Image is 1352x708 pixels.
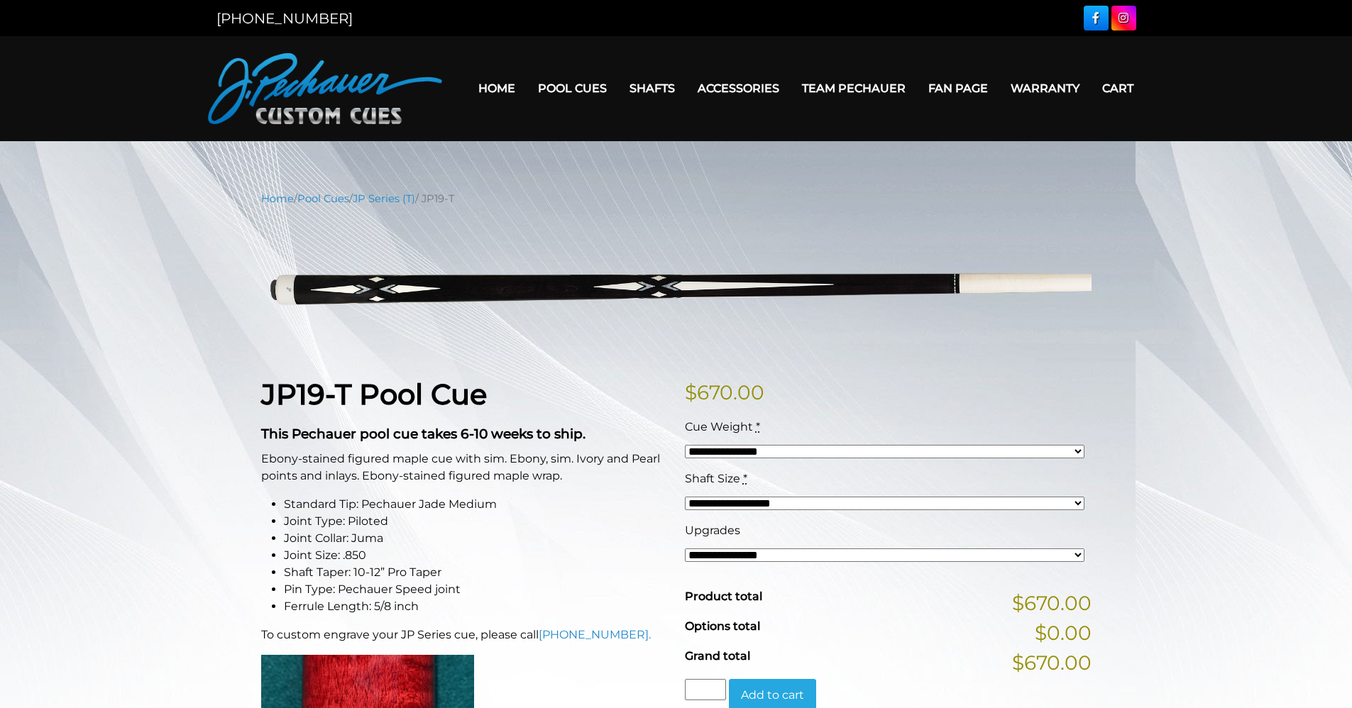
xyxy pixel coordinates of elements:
li: Ferrule Length: 5/8 inch [284,598,668,615]
span: Product total [685,590,762,603]
a: Warranty [999,70,1091,106]
li: Shaft Taper: 10-12” Pro Taper [284,564,668,581]
a: Fan Page [917,70,999,106]
a: [PHONE_NUMBER] [216,10,353,27]
span: $ [685,380,697,404]
span: Shaft Size [685,472,740,485]
img: Pechauer Custom Cues [208,53,442,124]
span: Options total [685,619,760,633]
span: Grand total [685,649,750,663]
li: Pin Type: Pechauer Speed joint [284,581,668,598]
a: Shafts [618,70,686,106]
li: Joint Type: Piloted [284,513,668,530]
a: Home [261,192,294,205]
span: Upgrades [685,524,740,537]
strong: JP19-T Pool Cue [261,377,487,411]
li: Joint Collar: Juma [284,530,668,547]
li: Joint Size: .850 [284,547,668,564]
p: To custom engrave your JP Series cue, please call [261,626,668,643]
p: Ebony-stained figured maple cue with sim. Ebony, sim. Ivory and Pearl points and inlays. Ebony-st... [261,450,668,485]
img: jp19-T.png [261,217,1092,355]
a: Home [467,70,527,106]
strong: This Pechauer pool cue takes 6-10 weeks to ship. [261,426,586,442]
a: Pool Cues [527,70,618,106]
a: Team Pechauer [791,70,917,106]
li: Standard Tip: Pechauer Jade Medium [284,496,668,513]
abbr: required [743,472,747,485]
a: JP Series (T) [353,192,415,205]
span: Cue Weight [685,420,753,433]
nav: Breadcrumb [261,191,1092,206]
a: Cart [1091,70,1145,106]
span: $670.00 [1012,648,1092,677]
input: Product quantity [685,679,726,700]
a: Accessories [686,70,791,106]
a: Pool Cues [297,192,349,205]
bdi: 670.00 [685,380,764,404]
a: [PHONE_NUMBER]. [539,628,651,641]
abbr: required [756,420,760,433]
span: $0.00 [1035,618,1092,648]
span: $670.00 [1012,588,1092,618]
